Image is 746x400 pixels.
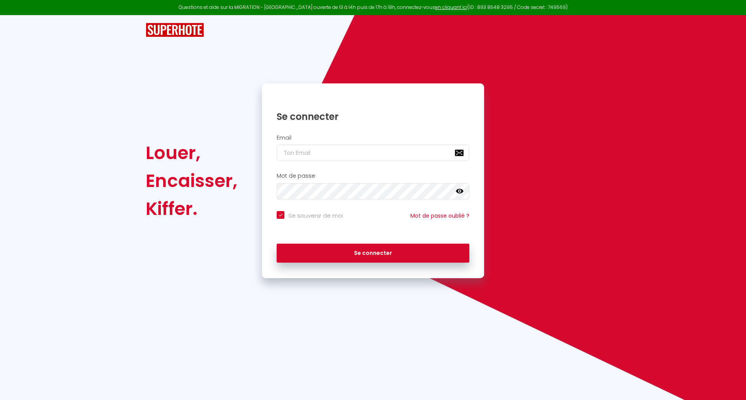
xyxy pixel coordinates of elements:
[277,244,469,263] button: Se connecter
[277,173,469,179] h2: Mot de passe
[146,23,204,37] img: SuperHote logo
[146,167,237,195] div: Encaisser,
[277,135,469,141] h2: Email
[435,4,467,10] a: en cliquant ici
[277,145,469,161] input: Ton Email
[410,212,469,220] a: Mot de passe oublié ?
[146,139,237,167] div: Louer,
[277,111,469,123] h1: Se connecter
[146,195,237,223] div: Kiffer.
